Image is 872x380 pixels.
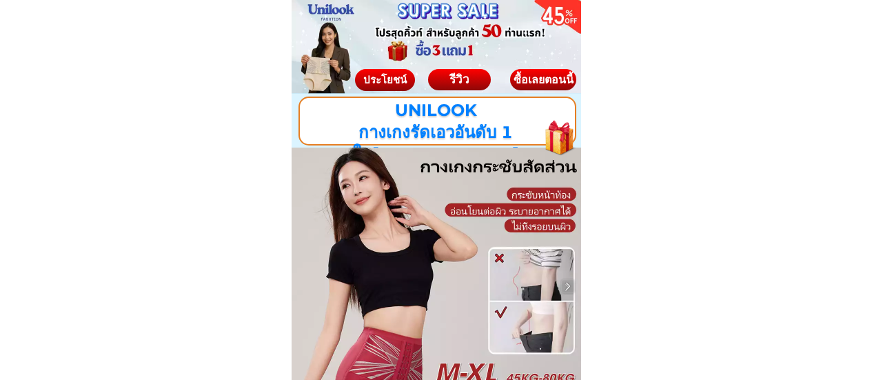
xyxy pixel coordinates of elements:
span: กางเกงรัดเอวอันดับ 1 ใน[PERSON_NAME] [352,122,518,163]
img: navigation [561,279,575,293]
div: ซื้อเลยตอนนี้ [510,74,576,85]
div: รีวิว [428,70,491,88]
span: ประโยชน์ [363,72,407,86]
span: UNILOOK [394,100,476,120]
